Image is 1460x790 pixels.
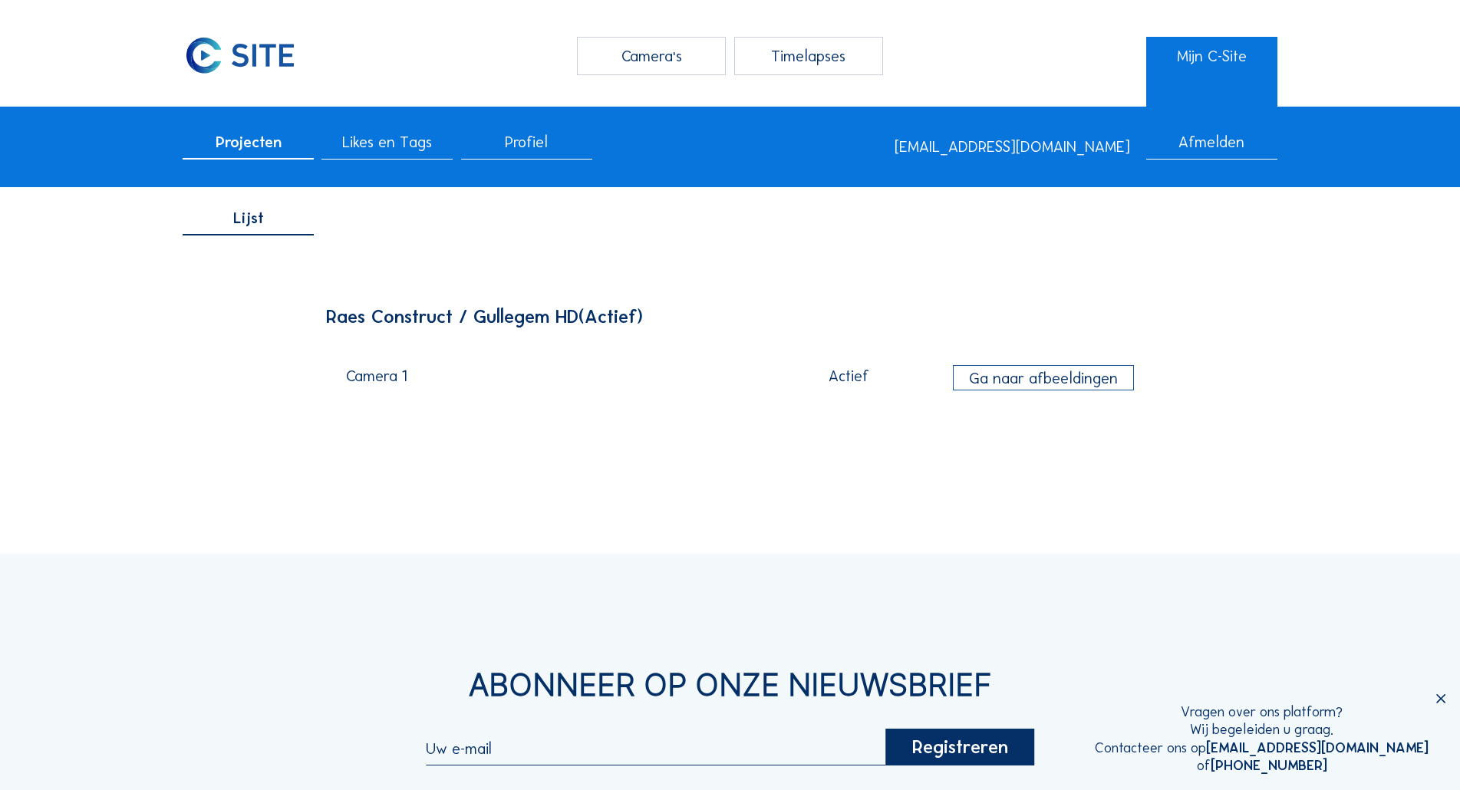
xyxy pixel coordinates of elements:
[233,210,264,225] span: Lijst
[754,368,944,383] div: Actief
[1095,703,1429,722] div: Vragen over ons platform?
[183,37,297,75] img: C-SITE Logo
[953,365,1134,390] div: Ga naar afbeeldingen
[1211,757,1327,774] a: [PHONE_NUMBER]
[1095,721,1429,739] div: Wij begeleiden u graag.
[326,308,1133,326] div: Raes Construct / Gullegem HD
[1095,757,1429,775] div: of
[216,134,282,150] span: Projecten
[895,139,1130,154] div: [EMAIL_ADDRESS][DOMAIN_NAME]
[183,37,314,75] a: C-SITE Logo
[426,739,885,758] input: Uw e-mail
[577,37,726,75] div: Camera's
[734,37,883,75] div: Timelapses
[183,669,1277,699] div: Abonneer op onze nieuwsbrief
[1146,134,1277,160] div: Afmelden
[1146,37,1277,75] a: Mijn C-Site
[1206,739,1429,756] a: [EMAIL_ADDRESS][DOMAIN_NAME]
[346,368,744,393] div: Camera 1
[578,305,643,328] span: (Actief)
[1095,739,1429,758] div: Contacteer ons op
[885,729,1034,765] div: Registreren
[342,134,432,150] span: Likes en Tags
[505,134,548,150] span: Profiel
